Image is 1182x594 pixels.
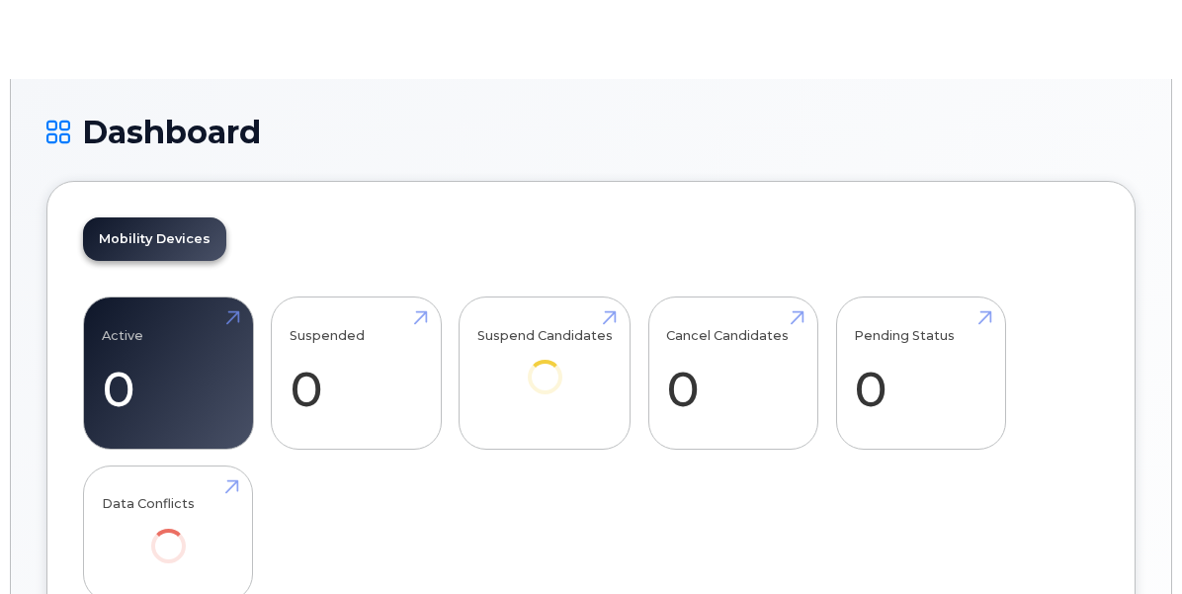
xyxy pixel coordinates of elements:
a: Pending Status 0 [854,308,987,439]
a: Mobility Devices [83,217,226,261]
a: Data Conflicts [102,476,235,590]
a: Suspended 0 [290,308,423,439]
a: Active 0 [102,308,235,439]
a: Cancel Candidates 0 [666,308,800,439]
a: Suspend Candidates [477,308,613,422]
h1: Dashboard [46,115,1136,149]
